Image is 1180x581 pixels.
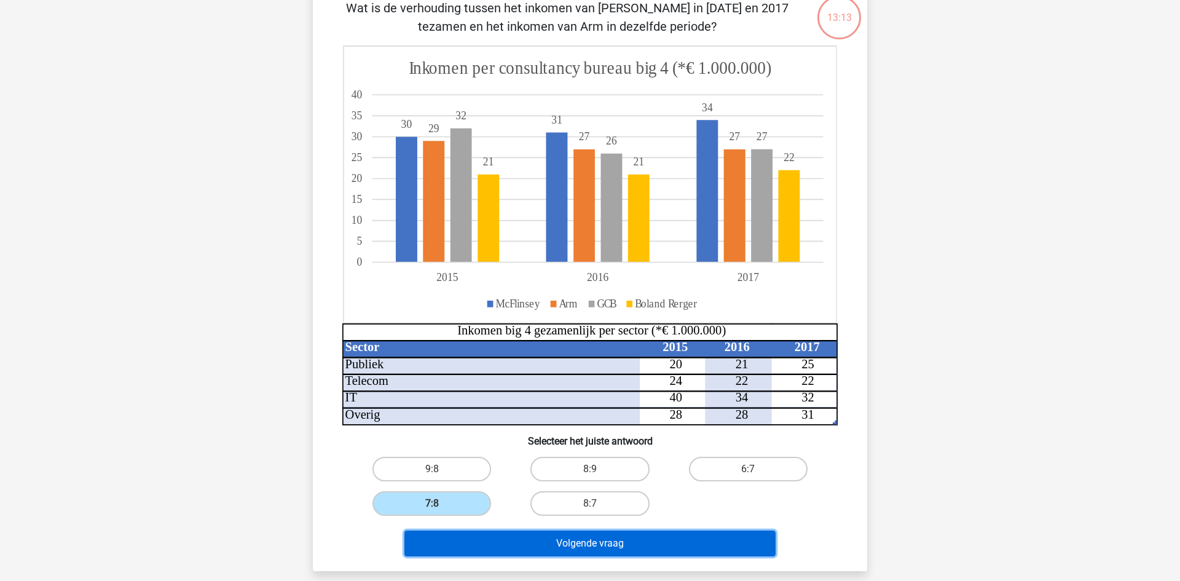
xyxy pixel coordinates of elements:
[455,109,466,122] tspan: 32
[352,214,363,227] tspan: 10
[801,391,814,405] tspan: 32
[352,88,363,101] tspan: 40
[372,457,491,481] label: 9:8
[663,340,688,354] tspan: 2015
[736,391,749,405] tspan: 34
[606,134,617,147] tspan: 26
[436,271,759,284] tspan: 201520162017
[670,391,683,405] tspan: 40
[689,457,808,481] label: 6:7
[357,235,363,248] tspan: 5
[801,357,814,371] tspan: 25
[352,193,363,206] tspan: 15
[551,113,562,126] tspan: 31
[332,425,848,447] h6: Selecteer het juiste antwoord
[345,408,380,422] tspan: Overig
[757,130,768,143] tspan: 27
[736,357,749,371] tspan: 21
[409,57,771,79] tspan: Inkomen per consultancy bureau big 4 (*€ 1.000.000)
[357,256,363,269] tspan: 0
[725,340,750,354] tspan: 2016
[635,297,697,310] tspan: Boland Rerger
[530,457,649,481] label: 8:9
[496,297,541,310] tspan: McFlinsey
[795,340,820,354] tspan: 2017
[784,151,795,164] tspan: 22
[404,531,776,556] button: Volgende vraag
[670,357,683,371] tspan: 20
[670,408,683,421] tspan: 28
[352,151,363,164] tspan: 25
[345,391,358,405] tspan: IT
[530,491,649,516] label: 8:7
[428,122,439,135] tspan: 29
[702,101,713,114] tspan: 34
[352,130,363,143] tspan: 30
[352,172,363,185] tspan: 20
[372,491,491,516] label: 7:8
[801,374,814,387] tspan: 22
[345,374,388,387] tspan: Telecom
[670,374,683,387] tspan: 24
[579,130,740,143] tspan: 2727
[801,408,814,421] tspan: 31
[401,117,412,130] tspan: 30
[483,156,644,168] tspan: 2121
[597,297,617,310] tspan: GCB
[345,357,384,371] tspan: Publiek
[345,340,380,354] tspan: Sector
[736,408,749,421] tspan: 28
[352,109,363,122] tspan: 35
[559,297,578,310] tspan: Arm
[736,374,749,387] tspan: 22
[457,323,726,338] tspan: Inkomen big 4 gezamenlijk per sector (*€ 1.000.000)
